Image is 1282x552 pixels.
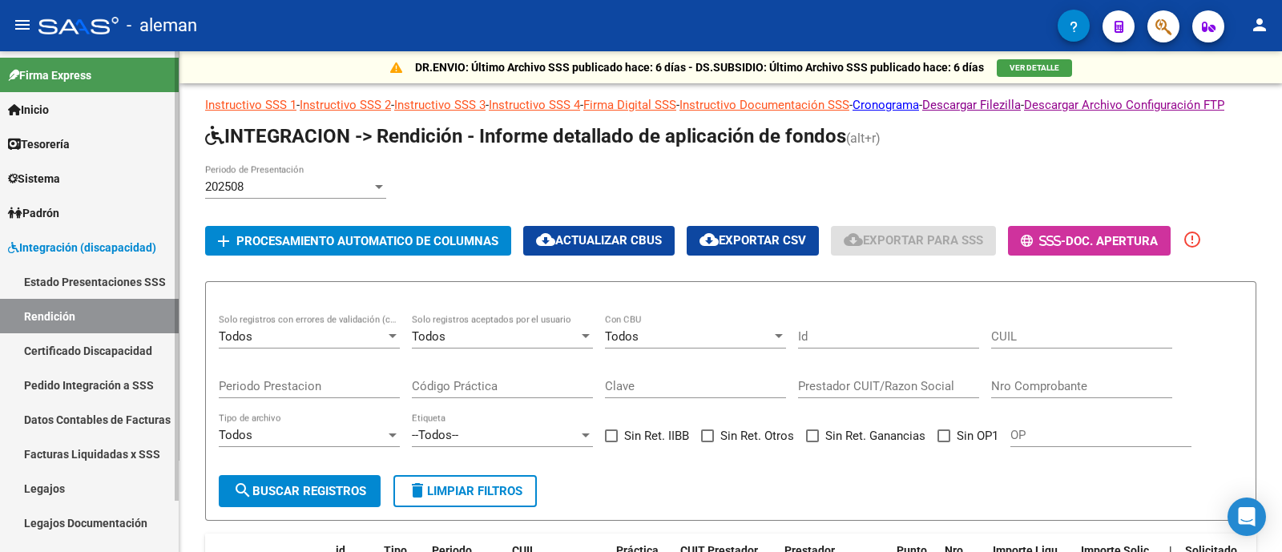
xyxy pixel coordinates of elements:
[1021,234,1066,248] span: -
[408,484,522,498] span: Limpiar filtros
[679,98,849,112] a: Instructivo Documentación SSS
[624,426,689,445] span: Sin Ret. IIBB
[205,98,296,112] a: Instructivo SSS 1
[1228,498,1266,536] div: Open Intercom Messenger
[8,170,60,187] span: Sistema
[1024,98,1224,112] a: Descargar Archivo Configuración FTP
[831,226,996,256] button: Exportar para SSS
[846,131,881,146] span: (alt+r)
[844,233,983,248] span: Exportar para SSS
[8,239,156,256] span: Integración (discapacidad)
[415,58,984,76] p: DR.ENVIO: Último Archivo SSS publicado hace: 6 días - DS.SUBSIDIO: Último Archivo SSS publicado h...
[853,98,919,112] a: Cronograma
[699,233,806,248] span: Exportar CSV
[205,226,511,256] button: Procesamiento automatico de columnas
[922,98,1021,112] a: Descargar Filezilla
[219,475,381,507] button: Buscar registros
[205,96,1256,114] p: - - - - - - - -
[412,428,458,442] span: --Todos--
[1008,226,1171,256] button: -Doc. Apertura
[233,481,252,500] mat-icon: search
[605,329,639,344] span: Todos
[583,98,676,112] a: Firma Digital SSS
[957,426,998,445] span: Sin OP1
[393,475,537,507] button: Limpiar filtros
[408,481,427,500] mat-icon: delete
[687,226,819,256] button: Exportar CSV
[236,234,498,248] span: Procesamiento automatico de columnas
[8,204,59,222] span: Padrón
[1250,15,1269,34] mat-icon: person
[489,98,580,112] a: Instructivo SSS 4
[219,329,252,344] span: Todos
[412,329,445,344] span: Todos
[523,226,675,256] button: Actualizar CBUs
[233,484,366,498] span: Buscar registros
[825,426,925,445] span: Sin Ret. Ganancias
[219,428,252,442] span: Todos
[8,101,49,119] span: Inicio
[13,15,32,34] mat-icon: menu
[8,135,70,153] span: Tesorería
[300,98,391,112] a: Instructivo SSS 2
[1010,63,1059,72] span: VER DETALLE
[536,230,555,249] mat-icon: cloud_download
[205,179,244,194] span: 202508
[1183,230,1202,249] mat-icon: error_outline
[205,125,846,147] span: INTEGRACION -> Rendición - Informe detallado de aplicación de fondos
[1066,234,1158,248] span: Doc. Apertura
[127,8,197,43] span: - aleman
[8,66,91,84] span: Firma Express
[214,232,233,251] mat-icon: add
[997,59,1072,77] button: VER DETALLE
[720,426,794,445] span: Sin Ret. Otros
[536,233,662,248] span: Actualizar CBUs
[394,98,486,112] a: Instructivo SSS 3
[844,230,863,249] mat-icon: cloud_download
[699,230,719,249] mat-icon: cloud_download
